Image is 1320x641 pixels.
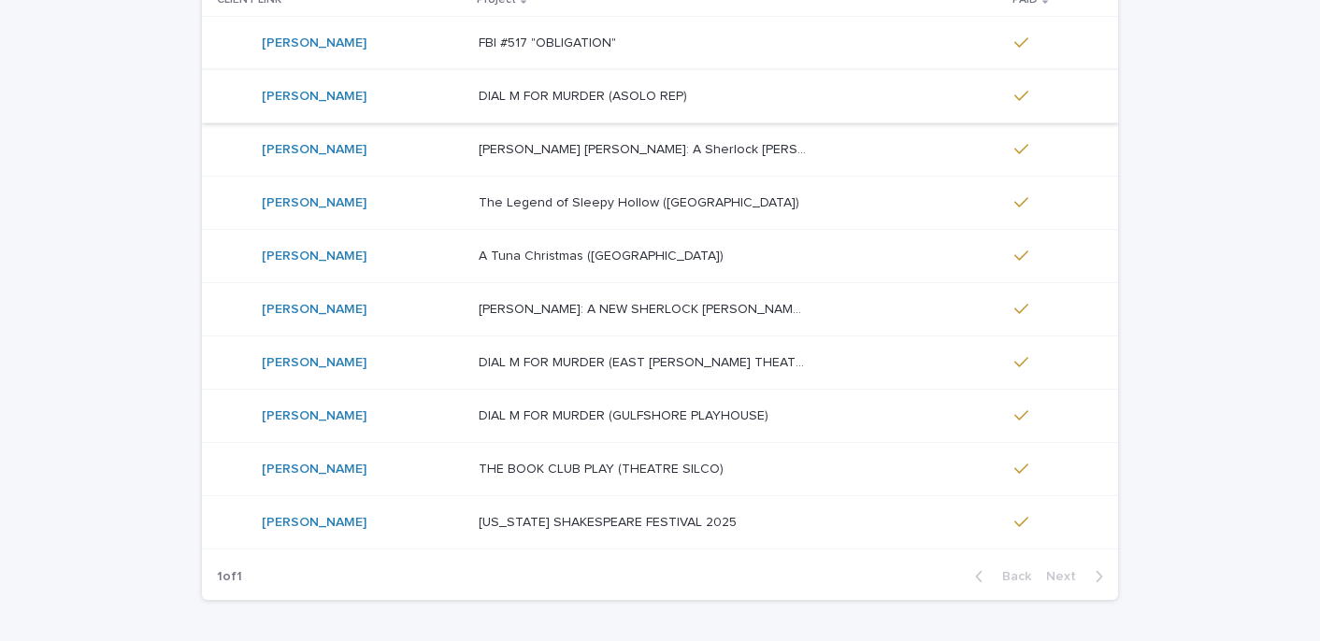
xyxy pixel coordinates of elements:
p: Ken Ludwig's Baskerville: A Sherlock Holmes Mystery (Greenbrier Valley Theatre) [479,138,810,158]
tr: [PERSON_NAME] DIAL M FOR MURDER (GULFSHORE PLAYHOUSE)DIAL M FOR MURDER (GULFSHORE PLAYHOUSE) [202,390,1118,443]
p: DIAL M FOR MURDER (GULFSHORE PLAYHOUSE) [479,405,772,424]
tr: [PERSON_NAME] A Tuna Christmas ([GEOGRAPHIC_DATA])A Tuna Christmas ([GEOGRAPHIC_DATA]) [202,230,1118,283]
p: FBI #517 "OBLIGATION" [479,32,620,51]
a: [PERSON_NAME] [262,89,366,105]
p: The Legend of Sleepy Hollow ([GEOGRAPHIC_DATA]) [479,192,803,211]
a: [PERSON_NAME] [262,408,366,424]
p: THE BOOK CLUB PLAY (THEATRE SILCO) [479,458,727,477]
tr: [PERSON_NAME] FBI #517 "OBLIGATION"FBI #517 "OBLIGATION" [202,17,1118,70]
tr: [PERSON_NAME] THE BOOK CLUB PLAY (THEATRE SILCO)THE BOOK CLUB PLAY (THEATRE SILCO) [202,443,1118,496]
a: [PERSON_NAME] [262,195,366,211]
tr: [PERSON_NAME] [PERSON_NAME] [PERSON_NAME]: A Sherlock [PERSON_NAME] Mystery ([GEOGRAPHIC_DATA])[P... [202,123,1118,177]
a: [PERSON_NAME] [262,462,366,477]
a: [PERSON_NAME] [262,142,366,158]
p: [US_STATE] SHAKESPEARE FESTIVAL 2025 [479,511,740,531]
a: [PERSON_NAME] [262,36,366,51]
p: DIAL M FOR MURDER (ASOLO REP) [479,85,691,105]
tr: [PERSON_NAME] DIAL M FOR MURDER (ASOLO REP)DIAL M FOR MURDER (ASOLO REP) [202,70,1118,123]
button: Next [1039,568,1118,585]
button: Back [960,568,1039,585]
tr: [PERSON_NAME] [PERSON_NAME]: A NEW SHERLOCK [PERSON_NAME] ADVENTURE (THEATRE SILCO)[PERSON_NAME]:... [202,283,1118,336]
span: Next [1046,570,1087,583]
p: MORIARTY: A NEW SHERLOCK HOLMES ADVENTURE (THEATRE SILCO) [479,298,810,318]
tr: [PERSON_NAME] The Legend of Sleepy Hollow ([GEOGRAPHIC_DATA])The Legend of Sleepy Hollow ([GEOGRA... [202,177,1118,230]
p: A Tuna Christmas ([GEOGRAPHIC_DATA]) [479,245,727,264]
tr: [PERSON_NAME] [US_STATE] SHAKESPEARE FESTIVAL 2025[US_STATE] SHAKESPEARE FESTIVAL 2025 [202,496,1118,549]
span: Back [991,570,1031,583]
a: [PERSON_NAME] [262,302,366,318]
a: [PERSON_NAME] [262,249,366,264]
tr: [PERSON_NAME] DIAL M FOR MURDER (EAST [PERSON_NAME] THEATER COMPANY)DIAL M FOR MURDER (EAST [PERS... [202,336,1118,390]
a: [PERSON_NAME] [262,355,366,371]
a: [PERSON_NAME] [262,515,366,531]
p: 1 of 1 [202,554,257,600]
p: DIAL M FOR MURDER (EAST LYNNE THEATER COMPANY) [479,351,810,371]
